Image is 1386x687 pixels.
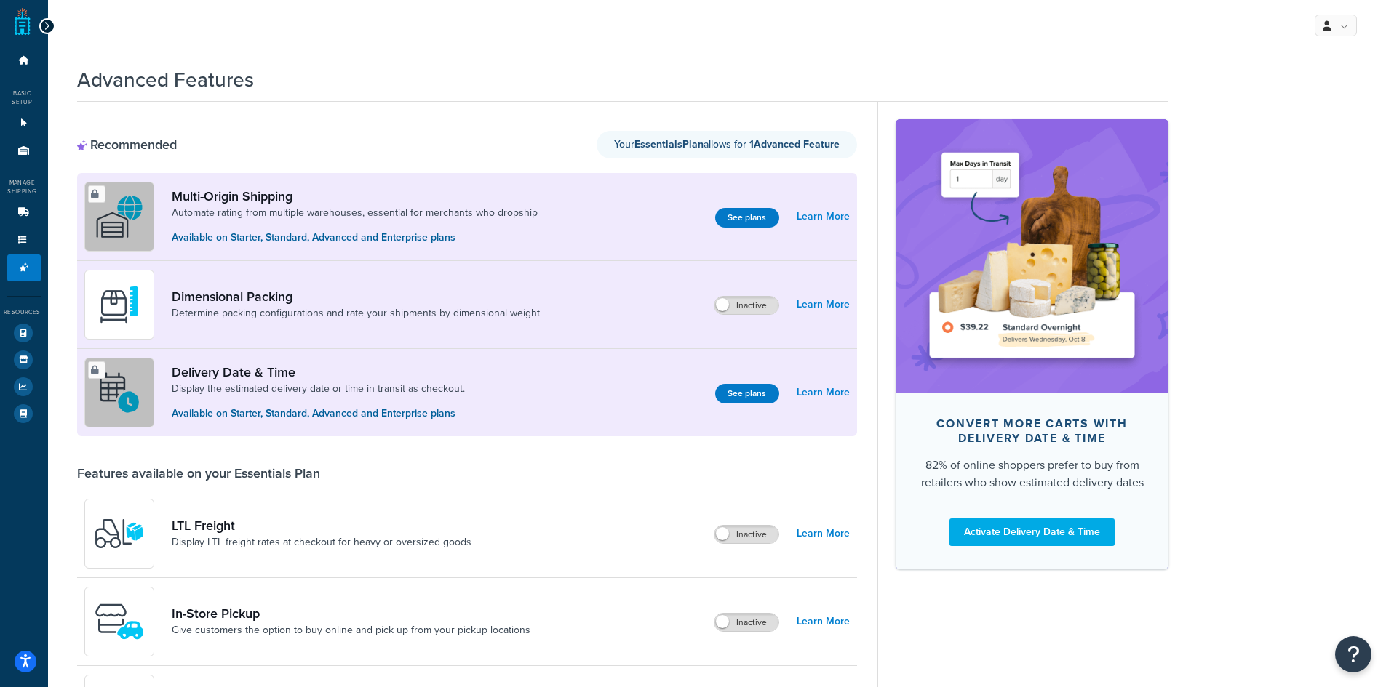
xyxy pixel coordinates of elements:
a: Delivery Date & Time [172,364,465,380]
a: Display the estimated delivery date or time in transit as checkout. [172,382,465,396]
a: Give customers the option to buy online and pick up from your pickup locations [172,623,530,638]
img: y79ZsPf0fXUFUhFXDzUgf+ktZg5F2+ohG75+v3d2s1D9TjoU8PiyCIluIjV41seZevKCRuEjTPPOKHJsQcmKCXGdfprl3L4q7... [94,508,145,559]
div: Features available on your Essentials Plan [77,465,320,481]
li: Shipping Rules [7,227,41,254]
a: Learn More [797,611,850,632]
label: Inactive [714,614,778,631]
label: Inactive [714,526,778,543]
label: Inactive [714,297,778,314]
li: Analytics [7,374,41,400]
a: LTL Freight [172,518,471,534]
li: Websites [7,110,41,137]
button: See plans [715,384,779,403]
p: Available on Starter, Standard, Advanced and Enterprise plans [172,406,465,422]
li: Advanced Features [7,254,41,281]
a: Automate rating from multiple warehouses, essential for merchants who dropship [172,206,538,220]
a: Learn More [797,294,850,315]
strong: Essentials Plan [634,137,704,152]
p: Available on Starter, Standard, Advanced and Enterprise plans [172,230,538,246]
li: Marketplace [7,347,41,373]
a: Learn More [797,206,850,227]
img: feature-image-ddt-36eae7f7280da8017bfb280eaccd9c446f90b1fe08728e4019434db127062ab4.png [917,141,1147,371]
div: 82% of online shoppers prefer to buy from retailers who show estimated delivery dates [919,457,1145,491]
div: Recommended [77,137,177,153]
li: Test Your Rates [7,320,41,346]
li: Dashboard [7,47,41,74]
a: Multi-Origin Shipping [172,188,538,204]
img: wfgcfpwTIucLEAAAAASUVORK5CYII= [94,596,145,647]
a: Activate Delivery Date & Time [949,518,1115,546]
li: Origins [7,137,41,164]
button: Open Resource Center [1335,636,1371,672]
li: Carriers [7,199,41,226]
div: Convert more carts with delivery date & time [919,417,1145,446]
a: Dimensional Packing [172,289,540,305]
a: Determine packing configurations and rate your shipments by dimensional weight [172,306,540,321]
span: Your allows for [614,137,749,152]
a: Learn More [797,523,850,544]
a: Learn More [797,382,850,403]
a: In-Store Pickup [172,606,530,622]
li: Help Docs [7,401,41,427]
a: Display LTL freight rates at checkout for heavy or oversized goods [172,535,471,550]
img: DTVBYsAAAAAASUVORK5CYII= [94,279,145,330]
button: See plans [715,208,779,228]
strong: 1 Advanced Feature [749,137,840,152]
h1: Advanced Features [77,65,254,94]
